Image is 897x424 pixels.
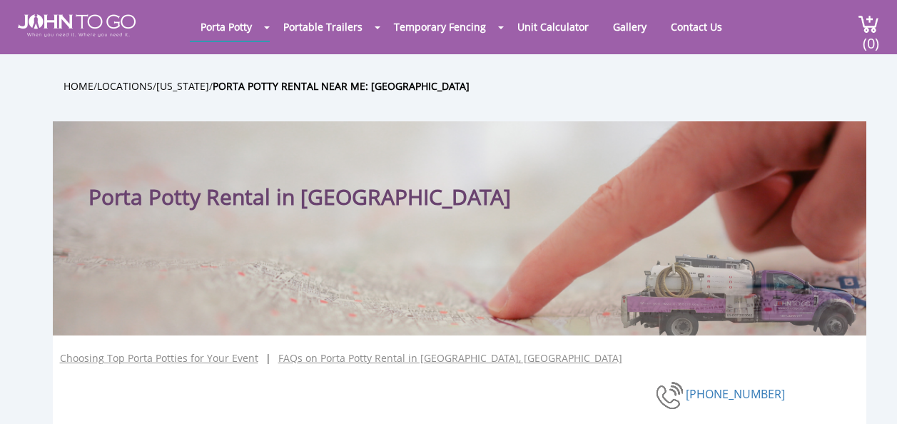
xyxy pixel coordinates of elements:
[278,351,622,365] a: FAQs on Porta Potty Rental in [GEOGRAPHIC_DATA], [GEOGRAPHIC_DATA]
[383,13,497,41] a: Temporary Fencing
[64,79,93,93] a: Home
[609,249,859,335] img: Truck
[863,22,880,53] span: (0)
[97,79,153,93] a: Locations
[64,78,877,94] ul: / / /
[88,150,549,212] h1: Porta Potty Rental in [GEOGRAPHIC_DATA]
[156,79,209,93] a: [US_STATE]
[660,13,733,41] a: Contact Us
[273,13,373,41] a: Portable Trailers
[18,14,136,37] img: JOHN to go
[507,13,599,41] a: Unit Calculator
[213,79,470,93] a: Porta Potty Rental Near Me: [GEOGRAPHIC_DATA]
[265,351,271,380] span: |
[60,351,258,365] a: Choosing Top Porta Potties for Your Event
[190,13,263,41] a: Porta Potty
[858,14,879,34] img: cart a
[656,380,686,411] img: phone-number
[686,386,785,402] a: [PHONE_NUMBER]
[602,13,657,41] a: Gallery
[840,367,897,424] button: Live Chat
